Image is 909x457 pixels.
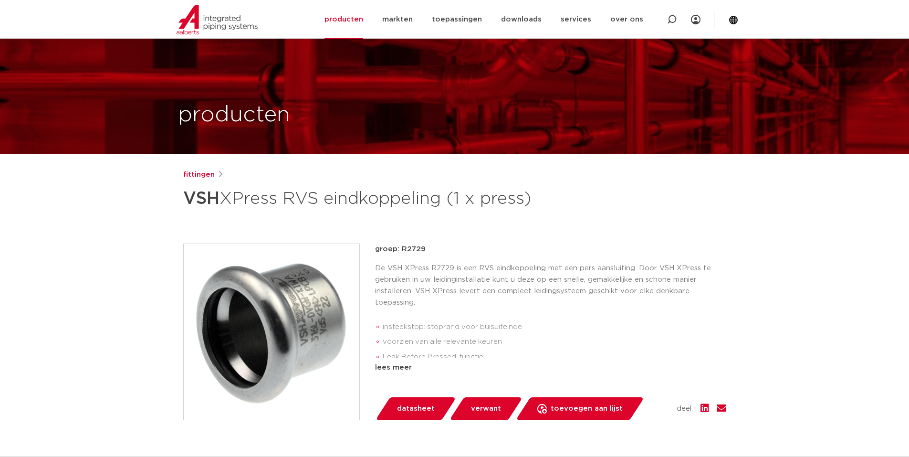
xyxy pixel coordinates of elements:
a: fittingen [183,169,215,181]
strong: VSH [183,190,219,207]
li: Leak Before Pressed-functie [383,350,726,365]
a: datasheet [375,397,456,420]
li: voorzien van alle relevante keuren [383,334,726,350]
span: deel: [677,403,693,414]
p: De VSH XPress R2729 is een RVS eindkoppeling met een pers aansluiting. Door VSH XPress te gebruik... [375,263,726,308]
span: toevoegen aan lijst [551,401,623,416]
li: insteekstop: stoprand voor buisuiteinde [383,319,726,335]
span: datasheet [397,401,435,416]
p: groep: R2729 [375,244,726,255]
a: verwant [449,397,522,420]
img: Product Image for VSH XPress RVS eindkoppeling (1 x press) [184,244,359,420]
div: lees meer [375,362,726,373]
span: verwant [471,401,501,416]
h1: producten [178,100,290,130]
h1: XPress RVS eindkoppeling (1 x press) [183,184,542,213]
